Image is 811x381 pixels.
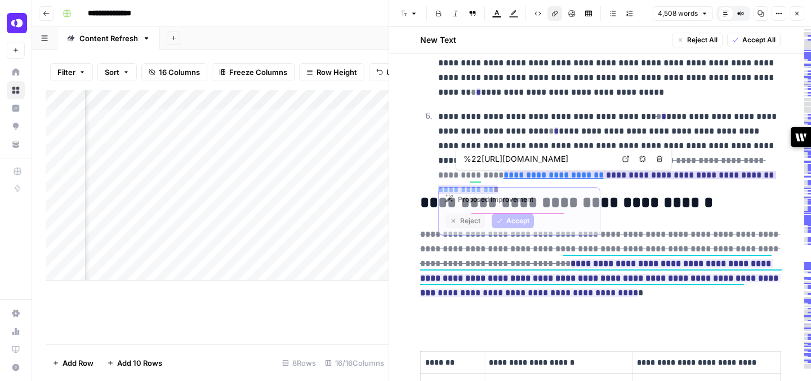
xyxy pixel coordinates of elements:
button: Add 10 Rows [100,354,169,372]
span: Filter [57,67,75,78]
a: Opportunities [7,117,25,135]
a: Insights [7,99,25,117]
a: Home [7,63,25,81]
button: Workspace: OpenPhone [7,9,25,37]
div: 8 Rows [278,354,320,372]
button: Help + Support [7,358,25,376]
span: Sort [105,67,119,78]
span: Add 10 Rows [117,357,162,369]
a: Browse [7,81,25,99]
img: OpenPhone Logo [7,13,27,33]
span: Freeze Columns [229,67,287,78]
button: Accept [492,214,534,228]
button: 16 Columns [141,63,207,81]
a: Content Refresh [57,27,160,50]
button: Add Row [46,354,100,372]
span: 4,508 words [658,8,698,19]
span: Reject All [687,35,718,45]
button: Reject All [672,33,723,47]
span: Add Row [63,357,93,369]
div: 16/16 Columns [320,354,389,372]
button: Sort [97,63,137,81]
span: Reject [460,216,480,226]
span: Accept [506,216,529,226]
div: Proposed Improvement [445,194,593,205]
span: Accept All [742,35,776,45]
a: Usage [7,322,25,340]
button: Undo [369,63,413,81]
a: Your Data [7,135,25,153]
button: Reject [445,214,485,228]
span: 16 Columns [159,67,200,78]
a: Settings [7,304,25,322]
span: Row Height [317,67,357,78]
button: Row Height [299,63,364,81]
a: Learning Hub [7,340,25,358]
div: Content Refresh [79,33,138,44]
h2: New Text [420,34,456,46]
button: Filter [50,63,93,81]
button: 4,508 words [653,6,713,21]
button: Freeze Columns [212,63,295,81]
button: Accept All [727,33,781,47]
